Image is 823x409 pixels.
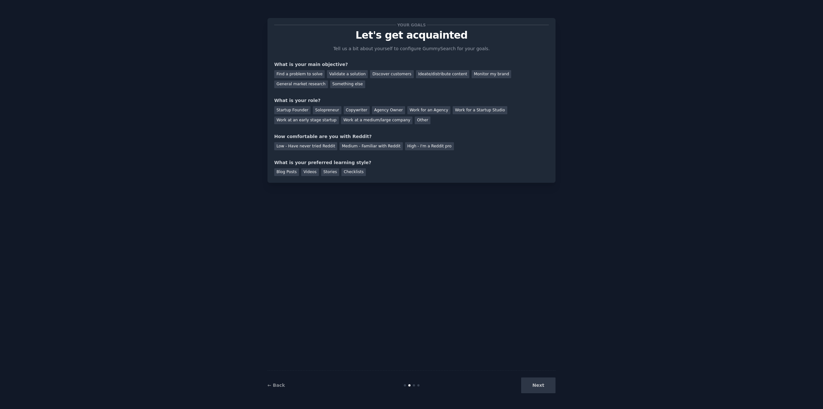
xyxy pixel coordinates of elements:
div: Startup Founder [274,106,311,114]
div: Low - Have never tried Reddit [274,142,337,150]
p: Tell us a bit about yourself to configure GummySearch for your goals. [330,45,493,52]
div: Stories [321,168,339,176]
div: Monitor my brand [472,70,511,78]
div: Validate a solution [327,70,368,78]
div: High - I'm a Reddit pro [405,142,454,150]
div: Solopreneur [313,106,341,114]
div: Copywriter [344,106,370,114]
div: Medium - Familiar with Reddit [339,142,402,150]
div: Checklists [341,168,366,176]
div: Work for a Startup Studio [453,106,507,114]
div: Agency Owner [372,106,405,114]
div: Work at a medium/large company [341,116,412,125]
div: Work at an early stage startup [274,116,339,125]
a: ← Back [267,383,285,388]
div: General market research [274,80,328,88]
div: Work for an Agency [407,106,450,114]
div: What is your role? [274,97,549,104]
div: Blog Posts [274,168,299,176]
div: Other [415,116,430,125]
div: Find a problem to solve [274,70,325,78]
div: What is your preferred learning style? [274,159,549,166]
p: Let's get acquainted [274,30,549,41]
span: Your goals [396,22,427,28]
div: How comfortable are you with Reddit? [274,133,549,140]
div: Videos [301,168,319,176]
div: Discover customers [370,70,413,78]
div: Something else [330,80,365,88]
div: Ideate/distribute content [416,70,469,78]
div: What is your main objective? [274,61,549,68]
